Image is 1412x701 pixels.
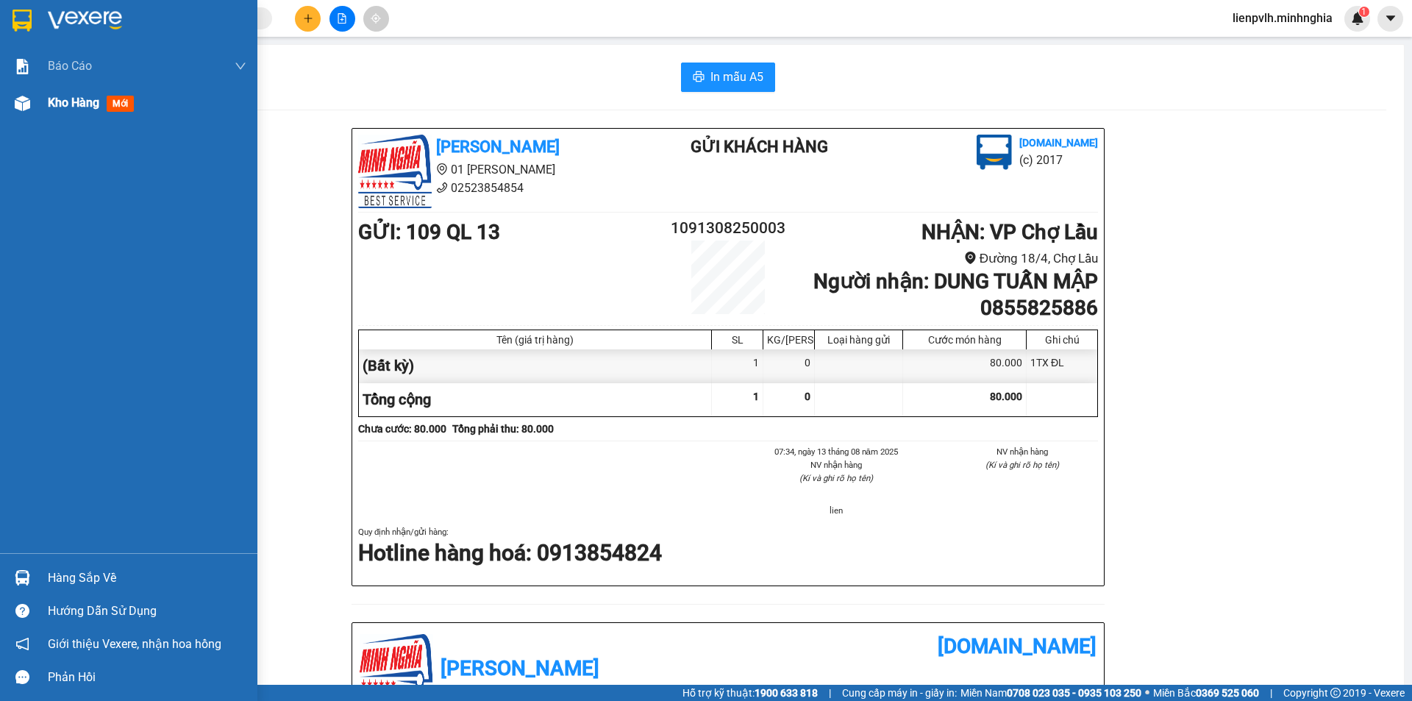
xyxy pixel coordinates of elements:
span: 80.000 [990,391,1022,402]
span: ⚪️ [1145,690,1149,696]
b: GỬI : 109 QL 13 [7,92,149,116]
img: logo.jpg [7,7,80,80]
div: Hướng dẫn sử dụng [48,600,246,622]
div: KG/[PERSON_NAME] [767,334,810,346]
strong: 0708 023 035 - 0935 103 250 [1007,687,1141,699]
b: Gửi khách hàng [691,138,828,156]
li: 01 [PERSON_NAME] [7,32,280,51]
b: GỬI : 109 QL 13 [358,220,500,244]
span: Hỗ trợ kỹ thuật: [682,685,818,701]
b: Chưa cước : 80.000 [358,423,446,435]
img: warehouse-icon [15,570,30,586]
span: | [1270,685,1272,701]
img: logo.jpg [977,135,1012,170]
b: [DOMAIN_NAME] [1019,137,1098,149]
span: environment [85,35,96,47]
b: [DOMAIN_NAME] [938,634,1097,658]
b: Tổng phải thu: 80.000 [452,423,554,435]
span: message [15,670,29,684]
i: (Kí và ghi rõ họ tên) [799,473,873,483]
li: lien [760,504,912,517]
li: 02523854854 [358,179,632,197]
button: plus [295,6,321,32]
span: environment [964,252,977,264]
span: copyright [1330,688,1341,698]
span: Cung cấp máy in - giấy in: [842,685,957,701]
div: Hàng sắp về [48,567,246,589]
div: Ghi chú [1030,334,1094,346]
span: Miền Nam [960,685,1141,701]
li: NV nhận hàng [947,445,1099,458]
span: Kho hàng [48,96,99,110]
div: (Bất kỳ) [359,349,712,382]
span: down [235,60,246,72]
img: logo-vxr [13,10,32,32]
span: In mẫu A5 [710,68,763,86]
h2: 1091308250003 [666,216,790,241]
div: 1TX ĐL [1027,349,1097,382]
li: 02523854854 [7,51,280,69]
div: Loại hàng gửi [819,334,899,346]
span: file-add [337,13,347,24]
span: printer [693,71,705,85]
span: 1 [753,391,759,402]
strong: 0369 525 060 [1196,687,1259,699]
b: [PERSON_NAME] [85,10,208,28]
strong: Hotline hàng hoá: 0913854824 [358,540,662,566]
img: warehouse-icon [15,96,30,111]
span: caret-down [1384,12,1397,25]
div: Phản hồi [48,666,246,688]
span: environment [436,163,448,175]
img: solution-icon [15,59,30,74]
span: notification [15,637,29,651]
span: aim [371,13,381,24]
span: lienpvlh.minhnghia [1221,9,1344,27]
img: icon-new-feature [1351,12,1364,25]
div: SL [716,334,759,346]
li: 07:34, ngày 13 tháng 08 năm 2025 [760,445,912,458]
span: 1 [1361,7,1366,17]
i: (Kí và ghi rõ họ tên) [985,460,1059,470]
div: Tên (giá trị hàng) [363,334,707,346]
span: phone [436,182,448,193]
span: mới [107,96,134,112]
div: 0 [763,349,815,382]
li: (c) 2017 [1019,151,1098,169]
img: logo.jpg [358,135,432,208]
b: Người nhận : DUNG TUẤN MẬP 0855825886 [813,269,1098,320]
b: [PERSON_NAME] [441,656,599,680]
span: phone [85,54,96,65]
button: file-add [329,6,355,32]
div: 1 [712,349,763,382]
li: 01 [PERSON_NAME] [358,160,632,179]
span: Miền Bắc [1153,685,1259,701]
strong: 1900 633 818 [755,687,818,699]
div: 80.000 [903,349,1027,382]
span: 0 [805,391,810,402]
li: Đường 18/4, Chợ Lầu [790,249,1098,268]
button: aim [363,6,389,32]
button: printerIn mẫu A5 [681,63,775,92]
div: Cước món hàng [907,334,1022,346]
b: NHẬN : VP Chợ Lầu [921,220,1098,244]
div: Quy định nhận/gửi hàng : [358,525,1098,569]
span: Giới thiệu Vexere, nhận hoa hồng [48,635,221,653]
b: [PERSON_NAME] [436,138,560,156]
span: | [829,685,831,701]
sup: 1 [1359,7,1369,17]
li: NV nhận hàng [760,458,912,472]
button: caret-down [1377,6,1403,32]
span: Báo cáo [48,57,92,75]
span: Tổng cộng [363,391,431,408]
span: plus [303,13,313,24]
span: question-circle [15,604,29,618]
